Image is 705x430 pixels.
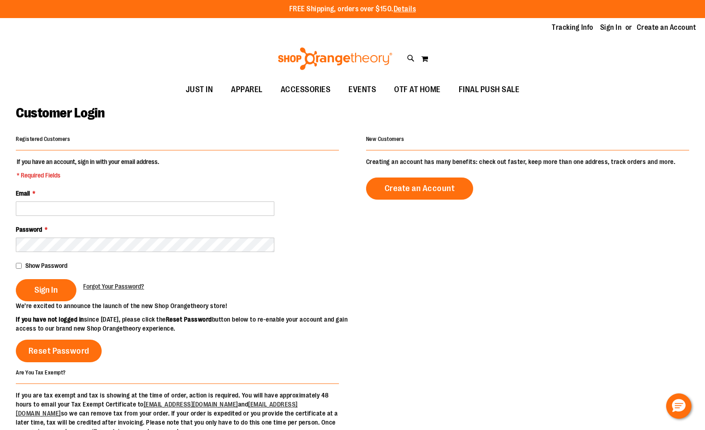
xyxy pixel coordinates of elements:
[637,23,696,33] a: Create an Account
[348,79,376,100] span: EVENTS
[16,190,30,197] span: Email
[666,393,691,419] button: Hello, have a question? Let’s chat.
[16,279,76,301] button: Sign In
[222,79,272,100] a: APPAREL
[16,315,352,333] p: since [DATE], please click the button below to re-enable your account and gain access to our bran...
[600,23,622,33] a: Sign In
[144,401,238,408] a: [EMAIL_ADDRESS][DOMAIN_NAME]
[450,79,529,100] a: FINAL PUSH SALE
[186,79,213,100] span: JUST IN
[16,157,160,180] legend: If you have an account, sign in with your email address.
[16,105,104,121] span: Customer Login
[339,79,385,100] a: EVENTS
[272,79,340,100] a: ACCESSORIES
[385,183,455,193] span: Create an Account
[25,262,67,269] span: Show Password
[16,136,70,142] strong: Registered Customers
[277,47,394,70] img: Shop Orangetheory
[16,369,66,375] strong: Are You Tax Exempt?
[394,5,416,13] a: Details
[16,301,352,310] p: We’re excited to announce the launch of the new Shop Orangetheory store!
[83,283,144,290] span: Forgot Your Password?
[552,23,593,33] a: Tracking Info
[366,157,689,166] p: Creating an account has many benefits: check out faster, keep more than one address, track orders...
[281,79,331,100] span: ACCESSORIES
[231,79,263,100] span: APPAREL
[394,79,441,100] span: OTF AT HOME
[28,346,89,356] span: Reset Password
[34,285,58,295] span: Sign In
[459,79,520,100] span: FINAL PUSH SALE
[366,136,404,142] strong: New Customers
[177,79,222,100] a: JUST IN
[289,4,416,14] p: FREE Shipping, orders over $150.
[17,171,159,180] span: * Required Fields
[16,316,84,323] strong: If you have not logged in
[166,316,212,323] strong: Reset Password
[16,226,42,233] span: Password
[16,340,102,362] a: Reset Password
[83,282,144,291] a: Forgot Your Password?
[385,79,450,100] a: OTF AT HOME
[366,178,474,200] a: Create an Account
